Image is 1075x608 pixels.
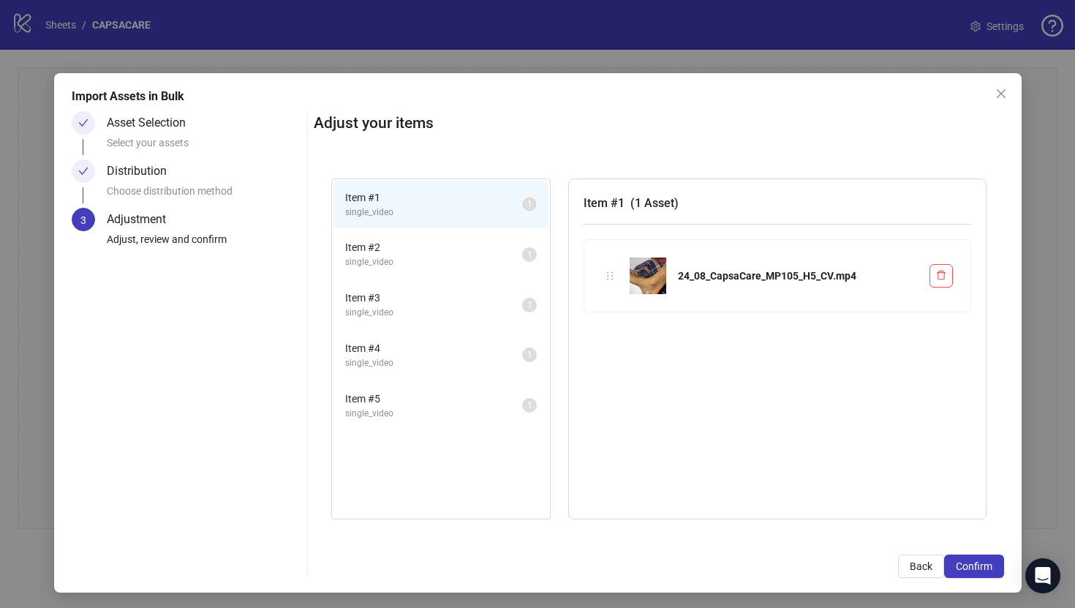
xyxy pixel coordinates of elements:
div: Asset Selection [107,111,197,135]
span: 1 [527,400,532,410]
span: single_video [345,206,522,219]
div: Open Intercom Messenger [1025,558,1060,593]
span: close [995,88,1007,100]
span: Confirm [956,560,992,572]
h3: Item # 1 [584,194,971,212]
sup: 1 [522,197,537,211]
span: 1 [527,350,532,360]
span: 1 [527,249,532,260]
div: Choose distribution method [107,183,302,208]
span: Item # 5 [345,391,522,407]
span: 1 [527,300,532,310]
span: single_video [345,356,522,370]
span: check [78,118,88,128]
sup: 1 [522,298,537,312]
div: holder [602,268,618,284]
div: Adjustment [107,208,178,231]
div: Select your assets [107,135,302,159]
span: single_video [345,407,522,421]
button: Back [898,555,944,578]
span: Item # 4 [345,340,522,356]
span: single_video [345,306,522,320]
sup: 1 [522,348,537,362]
sup: 1 [522,398,537,413]
span: ( 1 Asset ) [630,196,679,210]
span: holder [605,271,615,281]
span: 1 [527,199,532,209]
div: Adjust, review and confirm [107,231,302,256]
span: 3 [80,214,86,226]
span: single_video [345,255,522,269]
div: Import Assets in Bulk [72,88,1004,105]
span: Item # 3 [345,290,522,306]
span: delete [936,270,946,280]
h2: Adjust your items [314,111,1004,135]
span: Item # 1 [345,189,522,206]
span: Item # 2 [345,239,522,255]
div: Distribution [107,159,178,183]
button: Confirm [944,555,1004,578]
span: Back [910,560,932,572]
sup: 1 [522,247,537,262]
img: 24_08_CapsaCare_MP105_H5_CV.mp4 [630,258,666,294]
div: 24_08_CapsaCare_MP105_H5_CV.mp4 [678,268,918,284]
button: Close [989,82,1013,105]
span: check [78,166,88,176]
button: Delete [929,264,953,288]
